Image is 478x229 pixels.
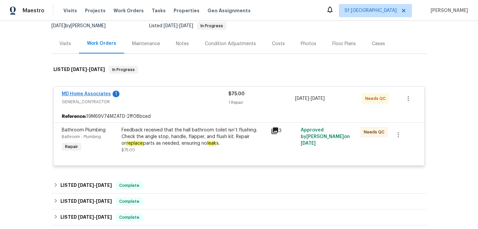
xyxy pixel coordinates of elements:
[332,40,356,47] div: Floor Plans
[78,183,112,188] span: -
[60,197,112,205] h6: LISTED
[51,24,65,28] span: [DATE]
[164,24,178,28] span: [DATE]
[96,183,112,188] span: [DATE]
[87,40,116,47] div: Work Orders
[311,96,325,101] span: [DATE]
[51,22,114,30] div: by [PERSON_NAME]
[228,99,295,106] div: 1 Repair
[205,40,256,47] div: Condition Adjustments
[63,7,77,14] span: Visits
[364,129,387,135] span: Needs QC
[121,148,135,152] span: $75.00
[365,95,388,102] span: Needs QC
[271,127,297,135] div: 3
[96,215,112,219] span: [DATE]
[62,99,228,105] span: GENERAL_CONTRACTOR
[23,7,44,14] span: Maestro
[372,40,385,47] div: Cases
[51,59,427,80] div: LISTED [DATE]-[DATE]In Progress
[62,128,106,132] span: Bathroom Plumbing
[62,143,81,150] span: Repair
[132,40,160,47] div: Maintenance
[71,67,87,72] span: [DATE]
[117,214,142,221] span: Complete
[228,92,245,96] span: $75.00
[78,183,94,188] span: [DATE]
[152,8,166,13] span: Tasks
[207,141,216,146] em: leak
[345,7,397,14] span: Sf [GEOGRAPHIC_DATA]
[179,24,193,28] span: [DATE]
[78,215,94,219] span: [DATE]
[295,96,309,101] span: [DATE]
[301,141,316,146] span: [DATE]
[53,66,105,74] h6: LISTED
[71,67,105,72] span: -
[114,7,144,14] span: Work Orders
[89,67,105,72] span: [DATE]
[51,209,427,225] div: LISTED [DATE]-[DATE]Complete
[96,199,112,203] span: [DATE]
[301,40,316,47] div: Photos
[117,198,142,205] span: Complete
[62,113,86,120] b: Reference:
[207,7,251,14] span: Geo Assignments
[176,40,189,47] div: Notes
[60,182,112,190] h6: LISTED
[428,7,468,14] span: [PERSON_NAME]
[62,135,101,139] span: Bathroom - Plumbing
[51,178,427,193] div: LISTED [DATE]-[DATE]Complete
[198,24,226,28] span: In Progress
[54,111,424,122] div: 19M69V74MZATD-2ff08bced
[272,40,285,47] div: Costs
[62,92,111,96] a: MD Home Associates
[59,40,71,47] div: Visits
[126,141,143,146] em: replace
[149,24,226,28] span: Listed
[121,127,267,147] div: Feedback received that the hall bathroom toilet isn’t flushing. Check the angle stop, handle, fla...
[78,199,94,203] span: [DATE]
[301,128,350,146] span: Approved by [PERSON_NAME] on
[164,24,193,28] span: -
[110,66,137,73] span: In Progress
[117,182,142,189] span: Complete
[60,213,112,221] h6: LISTED
[174,7,199,14] span: Properties
[295,95,325,102] span: -
[113,91,119,97] div: 1
[85,7,106,14] span: Projects
[78,199,112,203] span: -
[51,193,427,209] div: LISTED [DATE]-[DATE]Complete
[78,215,112,219] span: -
